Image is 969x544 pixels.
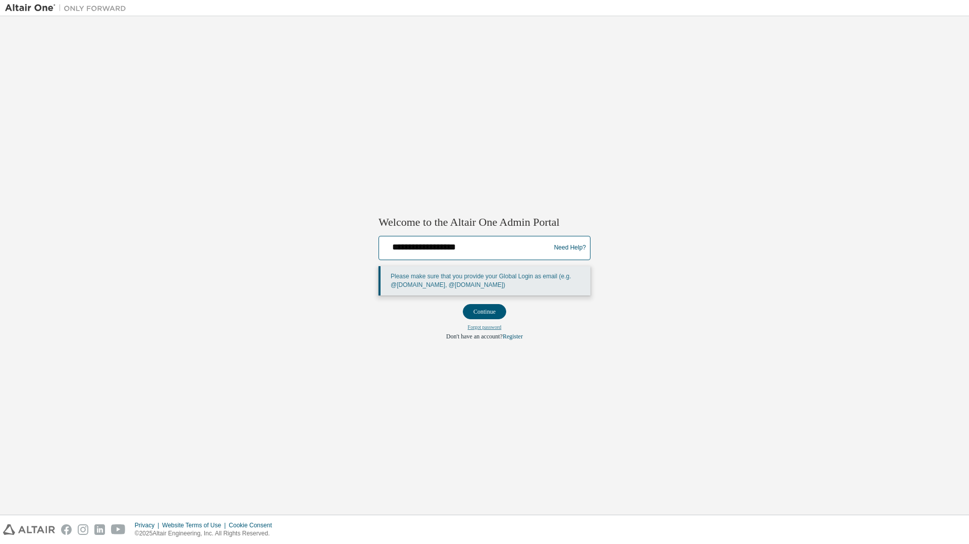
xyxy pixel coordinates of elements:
img: Altair One [5,3,131,13]
a: Forgot password [468,324,502,330]
img: altair_logo.svg [3,524,55,535]
img: instagram.svg [78,524,88,535]
span: Don't have an account? [446,333,503,340]
div: Cookie Consent [229,521,278,529]
p: © 2025 Altair Engineering, Inc. All Rights Reserved. [135,529,278,538]
img: linkedin.svg [94,524,105,535]
p: Please make sure that you provide your Global Login as email (e.g. @[DOMAIN_NAME], @[DOMAIN_NAME]) [391,272,582,289]
div: Website Terms of Use [162,521,229,529]
img: youtube.svg [111,524,126,535]
button: Continue [463,304,506,319]
img: facebook.svg [61,524,72,535]
h2: Welcome to the Altair One Admin Portal [379,215,590,229]
a: Need Help? [554,248,586,248]
a: Register [503,333,523,340]
div: Privacy [135,521,162,529]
